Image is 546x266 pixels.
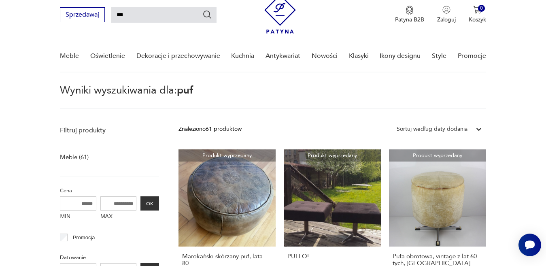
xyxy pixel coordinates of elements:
a: Klasyki [349,40,369,72]
p: Patyna B2B [395,16,424,23]
p: Wyniki wyszukiwania dla: [60,85,486,109]
button: 0Koszyk [469,6,486,23]
p: Zaloguj [437,16,456,23]
label: MIN [60,211,96,223]
button: Sprzedawaj [60,7,105,22]
a: Style [432,40,446,72]
button: OK [140,196,159,211]
p: Koszyk [469,16,486,23]
img: Ikona koszyka [473,6,481,14]
a: Ikony designu [380,40,421,72]
p: Cena [60,186,159,195]
div: Sortuj według daty dodania [397,125,467,134]
p: Filtruj produkty [60,126,159,135]
a: Oświetlenie [90,40,125,72]
div: 0 [478,5,485,12]
p: Promocja [73,233,95,242]
a: Dekoracje i przechowywanie [136,40,220,72]
div: Znaleziono 61 produktów [178,125,242,134]
a: Sprzedawaj [60,13,105,18]
a: Meble (61) [60,151,89,163]
a: Meble [60,40,79,72]
button: Patyna B2B [395,6,424,23]
iframe: Smartsupp widget button [518,234,541,256]
label: MAX [100,211,137,223]
a: Promocje [458,40,486,72]
a: Nowości [312,40,338,72]
p: Datowanie [60,253,159,262]
button: Szukaj [202,10,212,19]
a: Antykwariat [266,40,300,72]
h3: PUFFO! [287,253,377,260]
img: Ikona medalu [406,6,414,15]
button: Zaloguj [437,6,456,23]
img: Ikonka użytkownika [442,6,450,14]
span: puf [177,83,193,98]
a: Ikona medaluPatyna B2B [395,6,424,23]
a: Kuchnia [231,40,254,72]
